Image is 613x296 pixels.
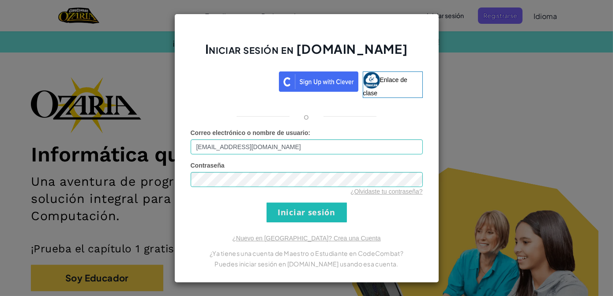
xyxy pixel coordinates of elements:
[363,72,380,89] img: classlink-logo-small.png
[191,162,225,169] span: Contraseña
[279,71,358,92] img: clever_sso_button@2x.png
[191,41,423,66] h2: Iniciar sesión en [DOMAIN_NAME]
[350,188,422,195] a: ¿Olvidaste tu contraseña?
[191,248,423,259] p: ¿Ya tienes una cuenta de Maestro o Estudiante en CodeCombat?
[191,259,423,269] p: Puedes iniciar sesión en [DOMAIN_NAME] usando esa cuenta.
[191,129,308,136] span: Correo electrónico o nombre de usuario
[267,202,347,222] input: Iniciar sesión
[304,111,309,122] p: o
[232,235,380,242] a: ¿Nuevo en [GEOGRAPHIC_DATA]? Crea una Cuenta
[186,71,279,90] iframe: Botón de Acceder con Google
[363,76,407,96] span: Enlace de clase
[432,9,604,129] iframe: Diálogo de Acceder con Google
[191,128,311,137] label: :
